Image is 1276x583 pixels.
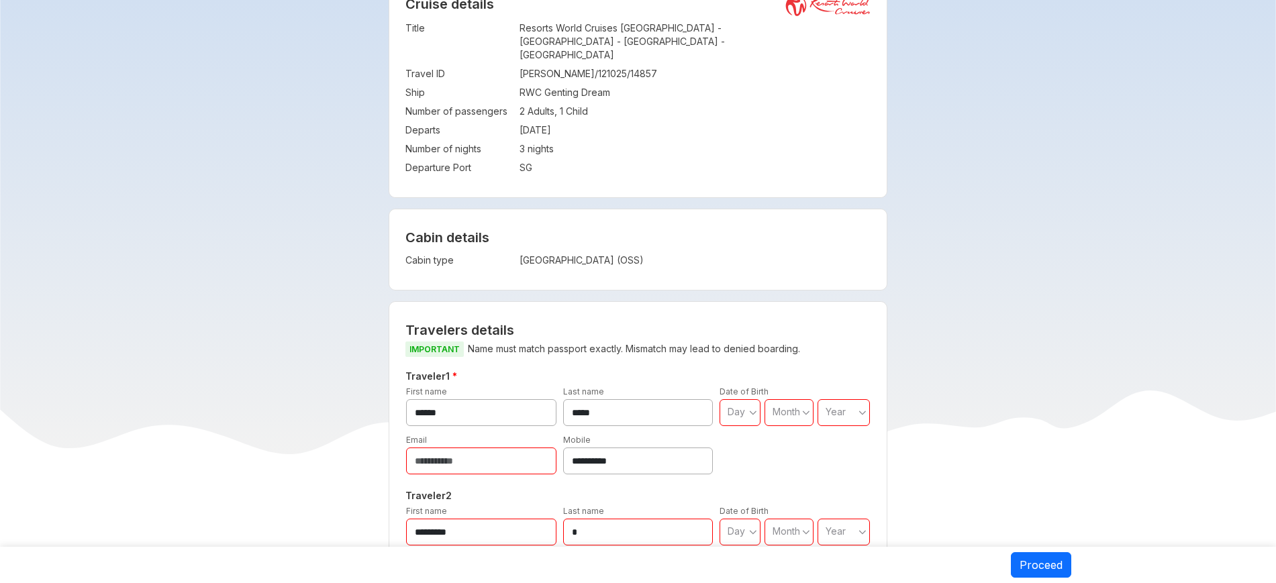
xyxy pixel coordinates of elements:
h4: Cabin details [405,229,871,246]
td: : [513,64,520,83]
td: : [513,140,520,158]
span: Year [826,525,846,537]
td: : [513,158,520,177]
label: Date of Birth [720,506,769,516]
svg: angle down [858,406,867,419]
td: : [513,251,520,270]
label: Email [406,435,427,445]
label: First name [406,386,447,396]
button: Proceed [1011,552,1071,578]
svg: angle down [749,525,757,539]
td: Title [405,19,513,64]
td: Departure Port [405,158,513,177]
td: Cabin type [405,251,513,270]
h2: Travelers details [405,322,871,338]
h5: Traveler 1 [403,368,873,384]
td: Resorts World Cruises [GEOGRAPHIC_DATA] - [GEOGRAPHIC_DATA] - [GEOGRAPHIC_DATA] - [GEOGRAPHIC_DATA] [520,19,871,64]
td: RWC Genting Dream [520,83,871,102]
p: Name must match passport exactly. Mismatch may lead to denied boarding. [405,341,871,358]
td: 3 nights [520,140,871,158]
td: [DATE] [520,121,871,140]
label: Date of Birth [720,386,769,396]
span: Year [826,406,846,417]
svg: angle down [802,525,810,539]
td: Travel ID [405,64,513,83]
td: : [513,83,520,102]
label: Last name [563,506,604,516]
svg: angle down [858,525,867,539]
span: IMPORTANT [405,341,464,357]
td: Number of passengers [405,102,513,121]
span: Month [773,406,800,417]
td: 2 Adults, 1 Child [520,102,871,121]
span: Day [728,525,745,537]
svg: angle down [749,406,757,419]
span: Day [728,406,745,417]
h5: Traveler 2 [403,488,873,504]
td: Departs [405,121,513,140]
td: : [513,19,520,64]
td: SG [520,158,871,177]
label: Mobile [563,435,591,445]
td: Number of nights [405,140,513,158]
td: [PERSON_NAME]/121025/14857 [520,64,871,83]
td: Ship [405,83,513,102]
svg: angle down [802,406,810,419]
td: [GEOGRAPHIC_DATA] (OSS) [520,251,767,270]
span: Month [773,525,800,537]
td: : [513,102,520,121]
td: : [513,121,520,140]
label: First name [406,506,447,516]
label: Last name [563,386,604,396]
